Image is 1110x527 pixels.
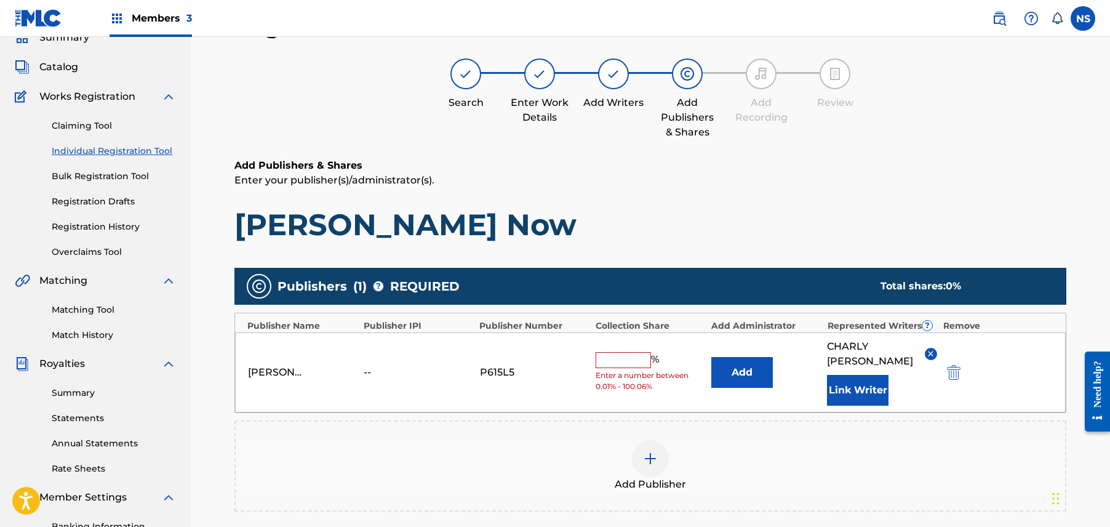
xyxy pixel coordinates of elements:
img: expand [161,356,176,371]
div: Enter Work Details [509,95,570,125]
button: Add [711,357,773,388]
span: REQUIRED [390,277,460,296]
h1: [PERSON_NAME] Now [234,206,1066,243]
span: Matching [39,273,87,288]
button: Link Writer [827,375,888,406]
div: Represented Writers [828,320,938,332]
div: Collection Share [596,320,706,332]
img: step indicator icon for Add Recording [754,66,769,81]
span: 0 % [946,280,961,292]
img: expand [161,89,176,104]
a: Registration Drafts [52,195,176,208]
div: Total shares: [880,279,1042,294]
span: Publishers [277,277,347,296]
span: ? [373,281,383,291]
img: Royalties [15,356,30,371]
img: 12a2ab48e56ec057fbd8.svg [947,365,960,380]
span: % [651,352,662,368]
div: Notifications [1051,12,1063,25]
a: Public Search [987,6,1012,31]
a: Matching Tool [52,304,176,316]
a: Registration History [52,220,176,233]
a: Overclaims Tool [52,246,176,259]
img: help [1024,11,1039,26]
span: Member Settings [39,490,127,505]
img: Member Settings [15,490,30,505]
img: MLC Logo [15,9,62,27]
a: Bulk Registration Tool [52,170,176,183]
img: step indicator icon for Add Writers [606,66,621,81]
div: Add Recording [730,95,792,125]
span: Catalog [39,60,78,74]
img: step indicator icon for Enter Work Details [532,66,547,81]
img: Matching [15,273,30,288]
h6: Add Publishers & Shares [234,158,1066,173]
span: Enter a number between 0.01% - 100.06% [596,370,705,392]
div: Help [1019,6,1044,31]
span: Members [132,11,192,25]
span: Works Registration [39,89,135,104]
div: Add Administrator [711,320,821,332]
img: step indicator icon for Search [458,66,473,81]
div: Review [804,95,866,110]
a: Rate Sheets [52,462,176,475]
div: User Menu [1071,6,1095,31]
img: remove-from-list-button [926,349,935,358]
div: Remove [943,320,1053,332]
span: Summary [39,30,89,45]
img: Summary [15,30,30,45]
img: expand [161,490,176,505]
span: CHARLY [PERSON_NAME] [827,339,915,369]
a: Statements [52,412,176,425]
a: CatalogCatalog [15,60,78,74]
a: SummarySummary [15,30,89,45]
img: Works Registration [15,89,31,104]
div: Add Writers [583,95,644,110]
img: expand [161,273,176,288]
p: Enter your publisher(s)/administrator(s). [234,173,1066,188]
iframe: Resource Center [1076,342,1110,441]
a: Match History [52,329,176,342]
img: step indicator icon for Add Publishers & Shares [680,66,695,81]
div: Search [435,95,497,110]
span: ( 1 ) [353,277,367,296]
span: Add Publisher [615,477,686,492]
span: Royalties [39,356,85,371]
img: publishers [252,279,266,294]
a: Summary [52,387,176,400]
div: Publisher IPI [364,320,474,332]
iframe: Chat Widget [1048,468,1110,527]
div: Publisher Name [247,320,357,332]
img: Top Rightsholders [110,11,124,26]
a: Annual Statements [52,437,176,450]
img: Catalog [15,60,30,74]
img: add [643,451,658,466]
img: step indicator icon for Review [828,66,842,81]
div: Publisher Number [479,320,589,332]
img: search [992,11,1007,26]
a: Individual Registration Tool [52,145,176,158]
div: Drag [1052,480,1060,517]
span: 3 [186,12,192,24]
div: Add Publishers & Shares [657,95,718,140]
a: Claiming Tool [52,119,176,132]
span: ? [922,321,932,331]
